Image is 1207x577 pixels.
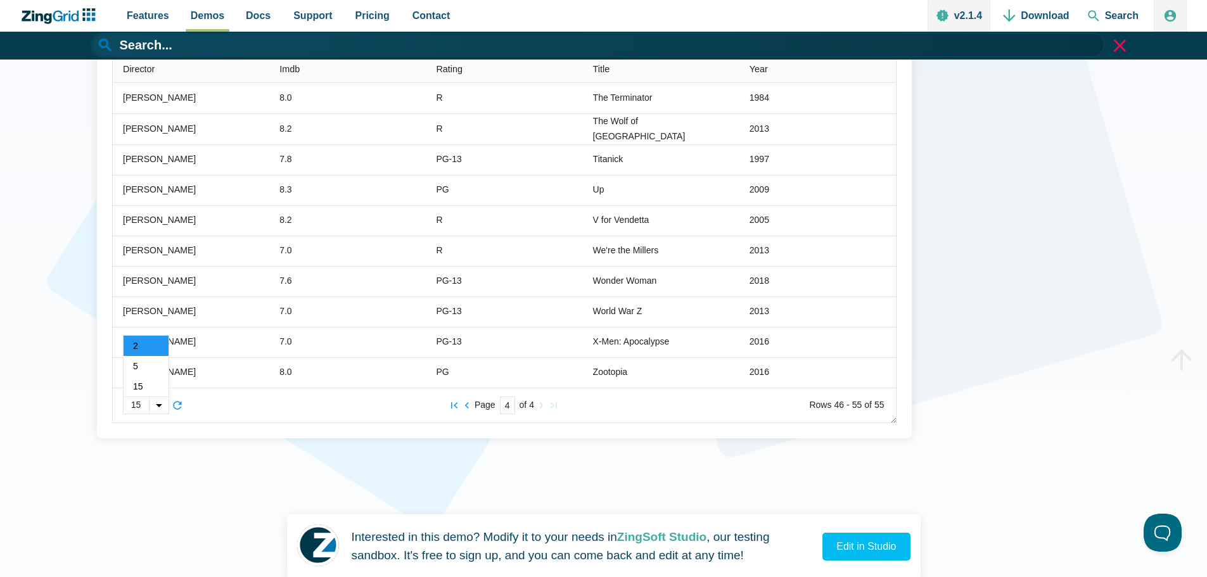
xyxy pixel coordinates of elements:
span: Pricing [355,7,390,24]
input: Search... [91,33,1104,57]
span: 15 [124,376,169,396]
span: 5 [124,356,169,376]
a: ZingChart Logo. Click to return to the homepage [20,8,102,24]
span: Features [127,7,169,24]
span: Docs [246,7,271,24]
span: 2 [124,336,169,356]
span: Contact [412,7,450,24]
iframe: Toggle Customer Support [1144,514,1182,552]
div: 15 [124,397,149,414]
span: Support [293,7,332,24]
span: Demos [191,7,224,24]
